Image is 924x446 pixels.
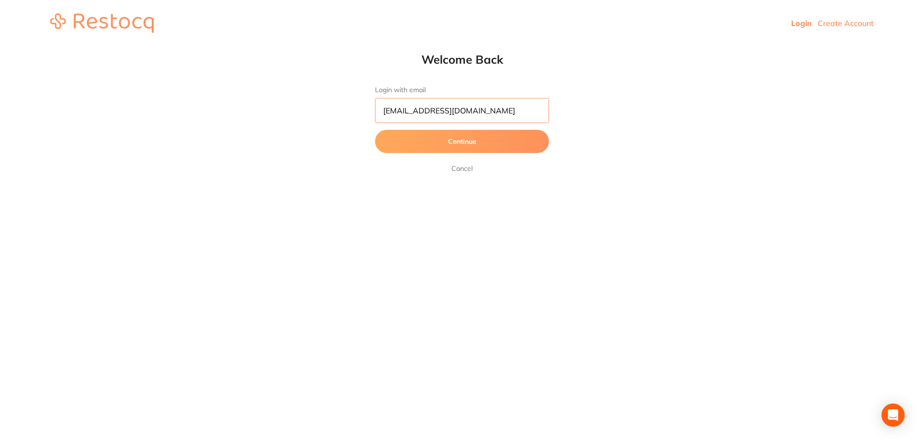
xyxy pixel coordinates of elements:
[818,18,874,28] a: Create Account
[449,163,475,174] a: Cancel
[881,404,905,427] div: Open Intercom Messenger
[375,86,549,94] label: Login with email
[791,18,812,28] a: Login
[375,130,549,153] button: Continue
[50,14,154,33] img: restocq_logo.svg
[356,52,568,67] h1: Welcome Back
